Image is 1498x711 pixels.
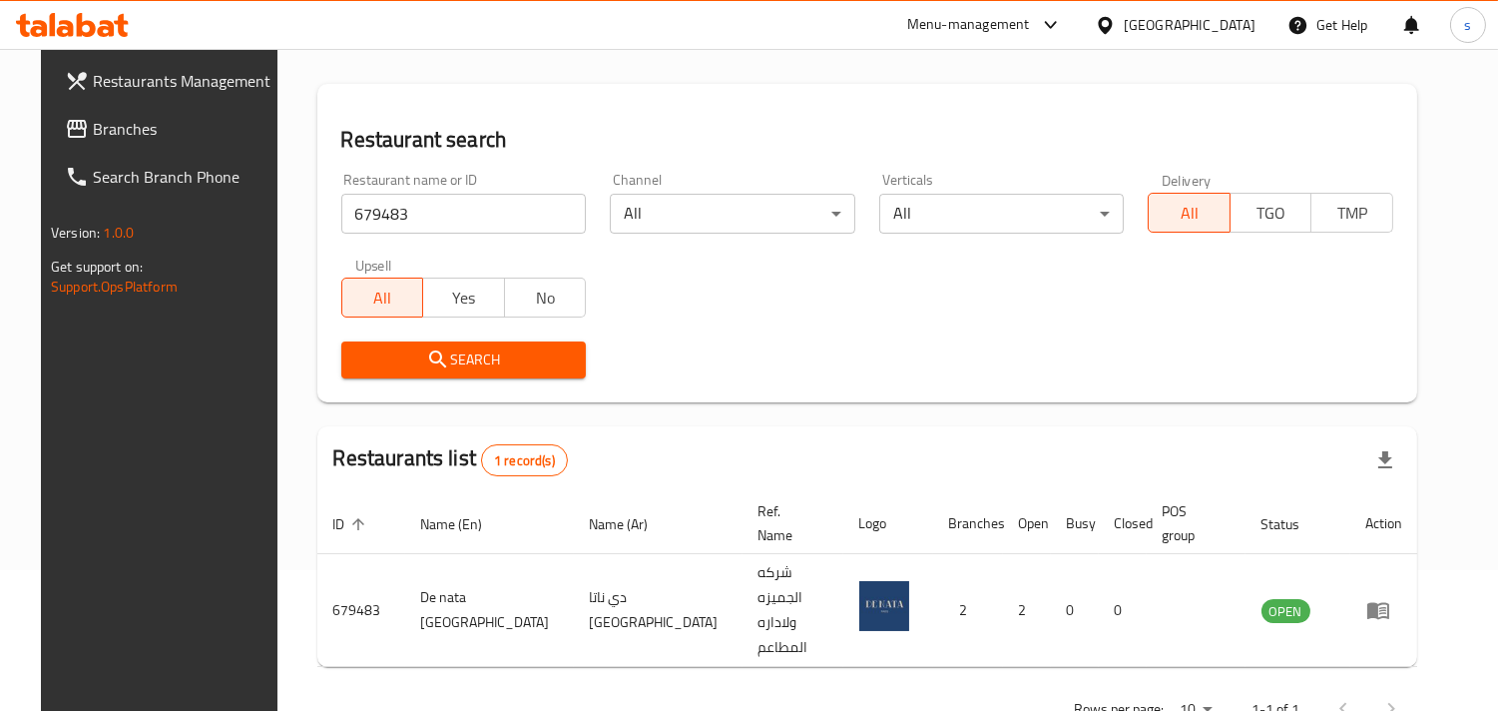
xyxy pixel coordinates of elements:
a: Support.OpsPlatform [51,274,178,300]
span: All [1157,199,1223,228]
span: Name (Ar) [590,512,675,536]
a: Restaurants Management [49,57,291,105]
div: [GEOGRAPHIC_DATA] [1124,14,1255,36]
th: Action [1350,493,1419,554]
td: 0 [1099,554,1147,667]
label: Upsell [355,258,392,272]
span: Name (En) [421,512,509,536]
button: All [1148,193,1231,233]
span: Version: [51,220,100,246]
img: De nata Paris [859,581,909,631]
span: Yes [431,284,497,313]
button: No [504,278,587,318]
div: Export file [1361,436,1409,484]
span: Search Branch Phone [93,165,275,189]
h2: Restaurant search [341,125,1393,155]
td: 2 [1003,554,1051,667]
button: TGO [1230,193,1312,233]
th: Closed [1099,493,1147,554]
span: All [350,284,416,313]
span: TMP [1319,199,1385,228]
span: Branches [93,117,275,141]
a: Branches [49,105,291,153]
td: 0 [1051,554,1099,667]
span: Search [357,348,571,372]
button: Yes [422,278,505,318]
td: شركه الجميزه ولاداره المطاعم [743,554,843,667]
button: All [341,278,424,318]
td: De nata [GEOGRAPHIC_DATA] [405,554,574,667]
input: Search for restaurant name or ID.. [341,194,587,234]
button: Search [341,342,587,378]
span: ID [333,512,371,536]
span: TGO [1239,199,1304,228]
span: POS group [1163,499,1222,547]
th: Busy [1051,493,1099,554]
span: s [1464,14,1471,36]
div: Menu-management [907,13,1030,37]
table: enhanced table [317,493,1419,667]
h2: Restaurants list [333,443,568,476]
span: Status [1261,512,1326,536]
span: OPEN [1261,600,1310,623]
div: All [879,194,1125,234]
a: Search Branch Phone [49,153,291,201]
span: Get support on: [51,254,143,280]
th: Open [1003,493,1051,554]
span: 1 record(s) [482,451,567,470]
div: OPEN [1261,599,1310,623]
span: Ref. Name [758,499,819,547]
span: No [513,284,579,313]
th: Logo [843,493,933,554]
th: Branches [933,493,1003,554]
td: 679483 [317,554,405,667]
label: Delivery [1162,173,1212,187]
div: All [610,194,855,234]
span: Restaurants Management [93,69,275,93]
button: TMP [1310,193,1393,233]
td: 2 [933,554,1003,667]
td: دي ناتا [GEOGRAPHIC_DATA] [574,554,743,667]
span: 1.0.0 [103,220,134,246]
div: Menu [1366,598,1403,622]
div: Total records count [481,444,568,476]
